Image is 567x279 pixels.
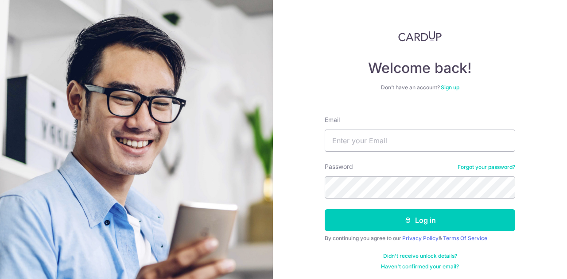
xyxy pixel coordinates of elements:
label: Password [325,162,353,171]
label: Email [325,115,340,124]
div: By continuing you agree to our & [325,235,515,242]
h4: Welcome back! [325,59,515,77]
input: Enter your Email [325,130,515,152]
a: Terms Of Service [443,235,487,241]
a: Didn't receive unlock details? [383,252,457,260]
div: Don’t have an account? [325,84,515,91]
a: Sign up [441,84,459,91]
a: Haven't confirmed your email? [381,263,459,270]
img: CardUp Logo [398,31,442,42]
button: Log in [325,209,515,231]
a: Forgot your password? [458,164,515,171]
a: Privacy Policy [402,235,439,241]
